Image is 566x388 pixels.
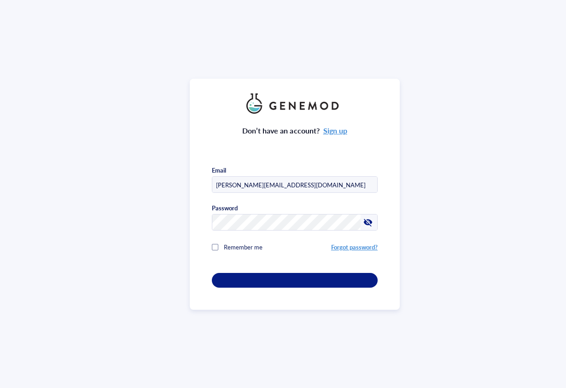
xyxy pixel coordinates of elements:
a: Forgot password? [331,243,378,251]
div: Email [212,166,226,174]
div: Password [212,204,238,212]
div: Don’t have an account? [242,125,347,137]
a: Sign up [323,125,347,136]
span: Remember me [224,243,263,251]
img: genemod_logo_light-BcqUzbGq.png [246,93,343,114]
